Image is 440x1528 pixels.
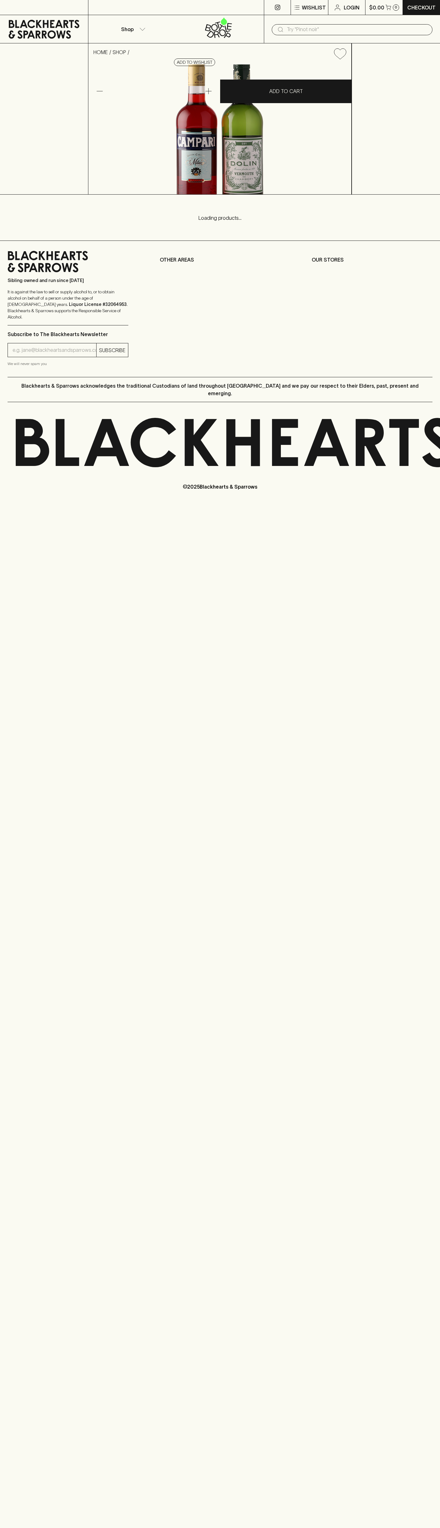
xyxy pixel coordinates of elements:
p: OUR STORES [312,256,432,263]
p: SUBSCRIBE [99,346,125,354]
button: Add to wishlist [174,58,215,66]
button: Add to wishlist [331,46,349,62]
p: ADD TO CART [269,87,303,95]
p: $0.00 [369,4,384,11]
p: Login [344,4,359,11]
p: It is against the law to sell or supply alcohol to, or to obtain alcohol on behalf of a person un... [8,289,128,320]
input: e.g. jane@blackheartsandsparrows.com.au [13,345,96,355]
p: Sibling owned and run since [DATE] [8,277,128,284]
button: SUBSCRIBE [97,343,128,357]
img: 32366.png [88,64,351,194]
p: Loading products... [6,214,434,222]
p: ⠀ [88,4,94,11]
a: HOME [93,49,108,55]
strong: Liquor License #32064953 [69,302,127,307]
p: Blackhearts & Sparrows acknowledges the traditional Custodians of land throughout [GEOGRAPHIC_DAT... [12,382,428,397]
p: Wishlist [302,4,326,11]
p: OTHER AREAS [160,256,281,263]
button: ADD TO CART [220,80,352,103]
a: SHOP [113,49,126,55]
p: Checkout [407,4,436,11]
button: Shop [88,15,176,43]
input: Try "Pinot noir" [287,25,427,35]
p: Subscribe to The Blackhearts Newsletter [8,330,128,338]
p: We will never spam you [8,361,128,367]
p: Shop [121,25,134,33]
p: 0 [395,6,397,9]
